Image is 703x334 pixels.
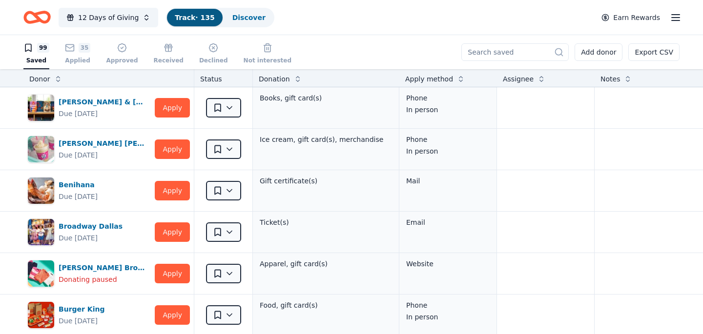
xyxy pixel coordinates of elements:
div: Declined [199,57,228,64]
div: [PERSON_NAME] & [PERSON_NAME] [59,96,151,108]
div: 35 [79,43,91,53]
div: Status [194,69,253,87]
img: Image for Baskin Robbins [28,136,54,162]
div: Books, gift card(s) [259,91,393,105]
button: Apply [155,305,190,325]
div: Benihana [59,179,99,191]
button: Image for Barnes & Noble[PERSON_NAME] & [PERSON_NAME]Due [DATE] [27,94,151,121]
button: Image for Burger KingBurger KingDue [DATE] [27,301,151,329]
div: Website [406,258,490,270]
div: Applied [65,57,91,64]
button: 12 Days of Giving [59,8,158,27]
img: Image for Benihana [28,177,54,204]
div: In person [406,311,490,323]
button: Image for BenihanaBenihanaDue [DATE] [27,177,151,204]
button: Apply [155,139,190,159]
img: Image for Brooks Brothers [28,260,54,287]
button: Declined [199,39,228,69]
img: Image for Broadway Dallas [28,219,54,245]
div: Donor [29,73,50,85]
div: Gift certificate(s) [259,174,393,188]
div: In person [406,104,490,116]
div: Phone [406,299,490,311]
div: In person [406,145,490,157]
button: Apply [155,264,190,283]
a: Earn Rewards [596,9,666,26]
button: Approved [106,39,138,69]
div: Due [DATE] [59,149,98,161]
a: Home [23,6,51,29]
div: Not interested [244,57,291,64]
div: Approved [106,57,138,64]
div: Email [406,216,490,228]
input: Search saved [461,43,569,61]
div: Phone [406,92,490,104]
div: Saved [23,57,49,64]
div: Burger King [59,303,108,315]
div: Mail [406,175,490,187]
div: [PERSON_NAME] [PERSON_NAME] [59,138,151,149]
button: Image for Baskin Robbins[PERSON_NAME] [PERSON_NAME]Due [DATE] [27,136,151,163]
div: Apply method [405,73,453,85]
img: Image for Barnes & Noble [28,95,54,121]
button: Apply [155,181,190,200]
button: 35Applied [65,39,91,69]
div: Apparel, gift card(s) [259,257,393,271]
div: Due [DATE] [59,315,98,327]
div: Notes [600,73,620,85]
div: Donation [259,73,290,85]
img: Image for Burger King [28,302,54,328]
button: Image for Brooks Brothers[PERSON_NAME] BrothersDonating paused [27,260,151,287]
div: Received [154,57,184,64]
a: Discover [232,14,266,21]
button: Apply [155,98,190,118]
div: Ice cream, gift card(s), merchandise [259,133,393,146]
div: Food, gift card(s) [259,298,393,312]
div: Due [DATE] [59,108,98,119]
a: Track· 135 [175,14,214,21]
button: Add donor [575,43,622,61]
div: Broadway Dallas [59,220,126,232]
button: Received [154,39,184,69]
span: 12 Days of Giving [78,12,139,23]
div: Ticket(s) [259,216,393,229]
div: Due [DATE] [59,191,98,202]
button: Not interested [244,39,291,69]
button: Track· 135Discover [166,8,274,27]
div: Phone [406,134,490,145]
div: Donating paused [59,274,117,285]
div: [PERSON_NAME] Brothers [59,262,151,274]
div: 99 [37,43,49,53]
button: Export CSV [628,43,680,61]
button: Apply [155,222,190,242]
button: Image for Broadway DallasBroadway DallasDue [DATE] [27,218,151,246]
div: Due [DATE] [59,232,98,244]
div: Assignee [503,73,534,85]
button: 99Saved [23,39,49,69]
